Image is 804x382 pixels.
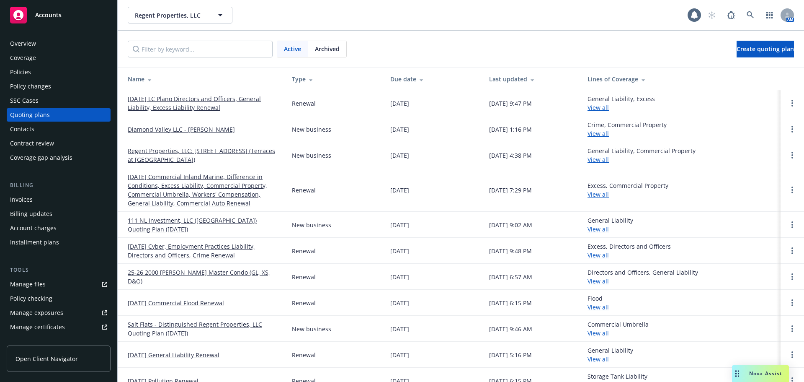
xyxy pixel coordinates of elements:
[390,247,409,255] div: [DATE]
[787,298,797,308] a: Open options
[10,335,52,348] div: Manage claims
[390,99,409,108] div: [DATE]
[128,351,219,359] a: [DATE] General Liability Renewal
[588,75,774,83] div: Lines of Coverage
[588,329,609,337] a: View all
[723,7,740,23] a: Report a Bug
[7,65,111,79] a: Policies
[10,320,65,334] div: Manage certificates
[787,324,797,334] a: Open options
[292,75,377,83] div: Type
[489,125,532,134] div: [DATE] 1:16 PM
[7,335,111,348] a: Manage claims
[588,216,633,234] div: General Liability
[128,41,273,57] input: Filter by keyword...
[588,320,649,338] div: Commercial Umbrella
[128,299,224,307] a: [DATE] Commercial Flood Renewal
[390,75,475,83] div: Due date
[10,193,33,206] div: Invoices
[588,225,609,233] a: View all
[390,299,409,307] div: [DATE]
[737,45,794,53] span: Create quoting plan
[588,268,698,286] div: Directors and Officers, General Liability
[588,190,609,198] a: View all
[7,94,111,107] a: SSC Cases
[787,185,797,195] a: Open options
[7,151,111,164] a: Coverage gap analysis
[489,325,532,333] div: [DATE] 9:46 AM
[292,151,331,160] div: New business
[7,3,111,27] a: Accounts
[732,365,742,382] div: Drag to move
[10,108,50,122] div: Quoting plans
[10,207,52,221] div: Billing updates
[588,242,671,260] div: Excess, Directors and Officers
[292,299,316,307] div: Renewal
[128,320,278,338] a: Salt Flats - Distinguished Regent Properties, LLC Quoting Plan ([DATE])
[128,125,235,134] a: Diamond Valley LLC - [PERSON_NAME]
[588,277,609,285] a: View all
[390,221,409,229] div: [DATE]
[489,221,532,229] div: [DATE] 9:02 AM
[292,273,316,281] div: Renewal
[489,247,532,255] div: [DATE] 9:48 PM
[588,146,696,164] div: General Liability, Commercial Property
[489,186,532,195] div: [DATE] 7:29 PM
[128,75,278,83] div: Name
[292,221,331,229] div: New business
[7,221,111,235] a: Account charges
[588,181,668,199] div: Excess, Commercial Property
[7,306,111,320] a: Manage exposures
[390,325,409,333] div: [DATE]
[128,268,278,286] a: 25-26 2000 [PERSON_NAME] Master Condo (GL, XS, D&O)
[10,151,72,164] div: Coverage gap analysis
[10,221,57,235] div: Account charges
[588,94,655,112] div: General Liability, Excess
[7,207,111,221] a: Billing updates
[10,37,36,50] div: Overview
[390,125,409,134] div: [DATE]
[761,7,778,23] a: Switch app
[7,236,111,249] a: Installment plans
[7,51,111,65] a: Coverage
[7,266,111,274] div: Tools
[7,122,111,136] a: Contacts
[742,7,759,23] a: Search
[732,365,789,382] button: Nova Assist
[292,247,316,255] div: Renewal
[10,137,54,150] div: Contract review
[128,94,278,112] a: [DATE] LC Plano Directors and Officers, General Liability, Excess Liability Renewal
[315,44,340,53] span: Archived
[489,99,532,108] div: [DATE] 9:47 PM
[588,104,609,112] a: View all
[10,236,59,249] div: Installment plans
[737,41,794,57] a: Create quoting plan
[489,75,574,83] div: Last updated
[588,355,609,363] a: View all
[10,80,51,93] div: Policy changes
[588,156,609,164] a: View all
[787,98,797,108] a: Open options
[7,108,111,122] a: Quoting plans
[588,130,609,138] a: View all
[489,351,532,359] div: [DATE] 5:16 PM
[10,122,34,136] div: Contacts
[10,94,39,107] div: SSC Cases
[292,125,331,134] div: New business
[588,346,633,364] div: General Liability
[10,65,31,79] div: Policies
[787,246,797,256] a: Open options
[15,354,78,363] span: Open Client Navigator
[10,306,63,320] div: Manage exposures
[292,325,331,333] div: New business
[390,273,409,281] div: [DATE]
[10,292,52,305] div: Policy checking
[489,273,532,281] div: [DATE] 6:57 AM
[292,186,316,195] div: Renewal
[588,120,667,138] div: Crime, Commercial Property
[7,80,111,93] a: Policy changes
[292,351,316,359] div: Renewal
[703,7,720,23] a: Start snowing
[128,242,278,260] a: [DATE] Cyber, Employment Practices Liability, Directors and Officers, Crime Renewal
